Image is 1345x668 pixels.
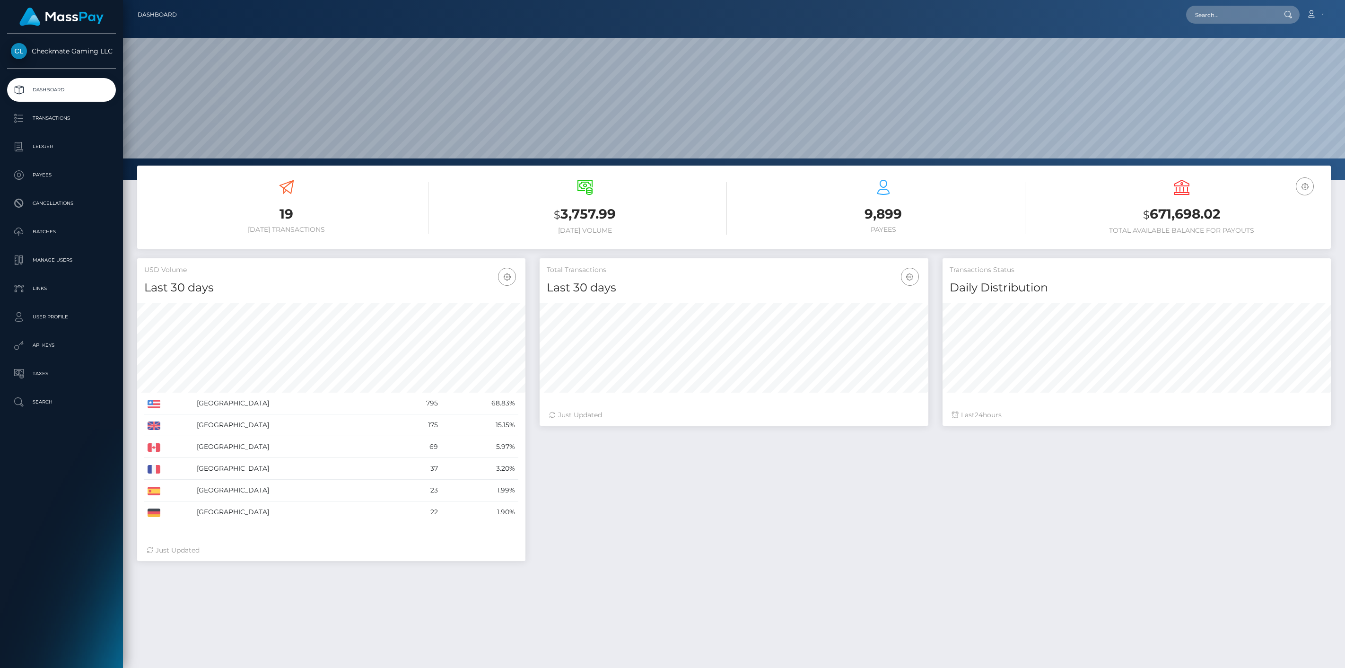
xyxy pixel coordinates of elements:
[952,410,1321,420] div: Last hours
[147,545,516,555] div: Just Updated
[193,501,394,523] td: [GEOGRAPHIC_DATA]
[7,305,116,329] a: User Profile
[144,205,428,223] h3: 19
[7,248,116,272] a: Manage Users
[148,422,160,430] img: GB.png
[138,5,177,25] a: Dashboard
[11,281,112,296] p: Links
[148,509,160,517] img: DE.png
[394,436,441,458] td: 69
[441,414,518,436] td: 15.15%
[11,395,112,409] p: Search
[441,501,518,523] td: 1.90%
[193,414,394,436] td: [GEOGRAPHIC_DATA]
[7,334,116,357] a: API Keys
[11,253,112,267] p: Manage Users
[193,480,394,501] td: [GEOGRAPHIC_DATA]
[1039,227,1324,235] h6: Total Available Balance for Payouts
[741,226,1025,234] h6: Payees
[441,393,518,414] td: 68.83%
[7,390,116,414] a: Search
[549,410,918,420] div: Just Updated
[11,225,112,239] p: Batches
[148,487,160,495] img: ES.png
[7,277,116,300] a: Links
[11,140,112,154] p: Ledger
[394,458,441,480] td: 37
[741,205,1025,223] h3: 9,899
[7,362,116,386] a: Taxes
[193,393,394,414] td: [GEOGRAPHIC_DATA]
[394,480,441,501] td: 23
[144,265,518,275] h5: USD Volume
[7,135,116,158] a: Ledger
[7,192,116,215] a: Cancellations
[193,436,394,458] td: [GEOGRAPHIC_DATA]
[11,83,112,97] p: Dashboard
[144,226,428,234] h6: [DATE] Transactions
[11,338,112,352] p: API Keys
[7,220,116,244] a: Batches
[394,414,441,436] td: 175
[11,310,112,324] p: User Profile
[443,205,727,224] h3: 3,757.99
[11,196,112,211] p: Cancellations
[441,436,518,458] td: 5.97%
[975,411,983,419] span: 24
[950,265,1324,275] h5: Transactions Status
[547,280,921,296] h4: Last 30 days
[7,106,116,130] a: Transactions
[7,78,116,102] a: Dashboard
[19,8,104,26] img: MassPay Logo
[144,280,518,296] h4: Last 30 days
[193,458,394,480] td: [GEOGRAPHIC_DATA]
[443,227,727,235] h6: [DATE] Volume
[11,168,112,182] p: Payees
[7,163,116,187] a: Payees
[11,111,112,125] p: Transactions
[11,43,27,59] img: Checkmate Gaming LLC
[394,393,441,414] td: 795
[1186,6,1275,24] input: Search...
[1143,208,1150,221] small: $
[1039,205,1324,224] h3: 671,698.02
[7,47,116,55] span: Checkmate Gaming LLC
[441,480,518,501] td: 1.99%
[547,265,921,275] h5: Total Transactions
[148,443,160,452] img: CA.png
[554,208,560,221] small: $
[441,458,518,480] td: 3.20%
[394,501,441,523] td: 22
[148,465,160,474] img: FR.png
[148,400,160,408] img: US.png
[11,367,112,381] p: Taxes
[950,280,1324,296] h4: Daily Distribution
